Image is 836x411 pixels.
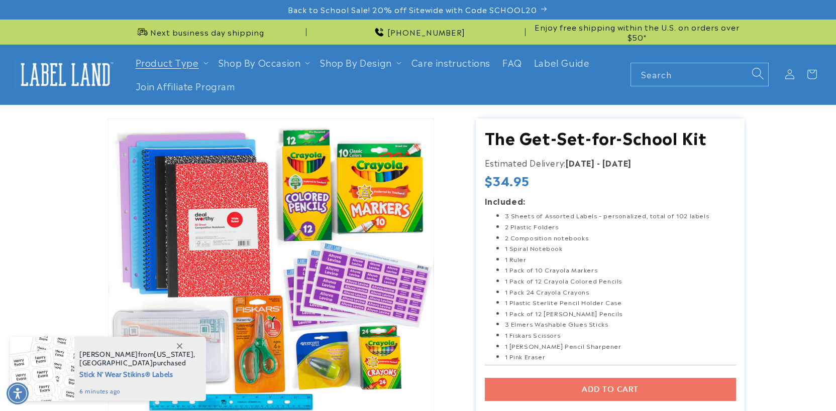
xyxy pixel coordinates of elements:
[136,56,199,69] a: Product Type
[505,330,736,341] li: 1 Fiskars Scissors
[505,221,736,232] li: 2 Plastic Folders
[387,27,465,37] span: [PHONE_NUMBER]
[505,264,736,276] li: 1 Pack of 10 Crayola Markers
[288,5,537,15] span: Back to School Sale! 20% off Sitewide with Code SCHOOL20
[314,51,405,74] summary: Shop By Design
[136,80,236,92] span: Join Affiliate Program
[154,350,193,359] span: [US_STATE]
[213,51,315,74] summary: Shop By Occasion
[219,57,301,68] span: Shop By Occasion
[130,74,242,98] a: Join Affiliate Program
[79,350,195,367] span: from , purchased
[736,368,826,401] iframe: Gorgias live chat messenger
[530,20,745,44] div: Announcement
[91,20,306,44] div: Announcement
[130,51,213,74] summary: Product Type
[405,51,496,74] a: Care instructions
[534,57,590,68] span: Label Guide
[505,210,736,221] li: 3 Sheets of Assorted Labels – personalized, total of 102 labels
[505,243,736,254] li: 1 Spiral Notebook
[597,157,600,169] strong: -
[79,358,153,367] span: [GEOGRAPHIC_DATA]
[505,276,736,287] li: 1 Pack of 12 Crayola Colored Pencils
[485,195,526,207] strong: Included:
[79,350,138,359] span: [PERSON_NAME]
[411,57,490,68] span: Care instructions
[12,55,120,94] a: Label Land
[505,287,736,298] li: 1 Pack 24 Crayola Crayons
[496,51,528,74] a: FAQ
[15,59,116,90] img: Label Land
[7,382,29,404] div: Accessibility Menu
[505,297,736,308] li: 1 Plastic Sterlite Pencil Holder Case
[505,308,736,319] li: 1 Pack of 12 [PERSON_NAME] Pencils
[505,351,736,362] li: 1 Pink Eraser
[320,56,391,69] a: Shop By Design
[566,157,595,169] strong: [DATE]
[747,63,769,85] button: Search
[485,156,736,170] p: Estimated Delivery:
[485,173,530,188] span: $34.95
[528,51,596,74] a: Label Guide
[502,57,522,68] span: FAQ
[530,22,745,42] span: Enjoy free shipping within the U.S. on orders over $50*
[602,157,632,169] strong: [DATE]
[310,20,526,44] div: Announcement
[505,341,736,352] li: 1 [PERSON_NAME] Pencil Sharpener
[505,319,736,330] li: 3 Elmers Washable Glues Sticks
[150,27,264,37] span: Next business day shipping
[505,232,736,243] li: 2 Composition notebooks
[485,127,736,148] h1: The Get-Set-for-School Kit
[505,254,736,265] li: 1 Ruler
